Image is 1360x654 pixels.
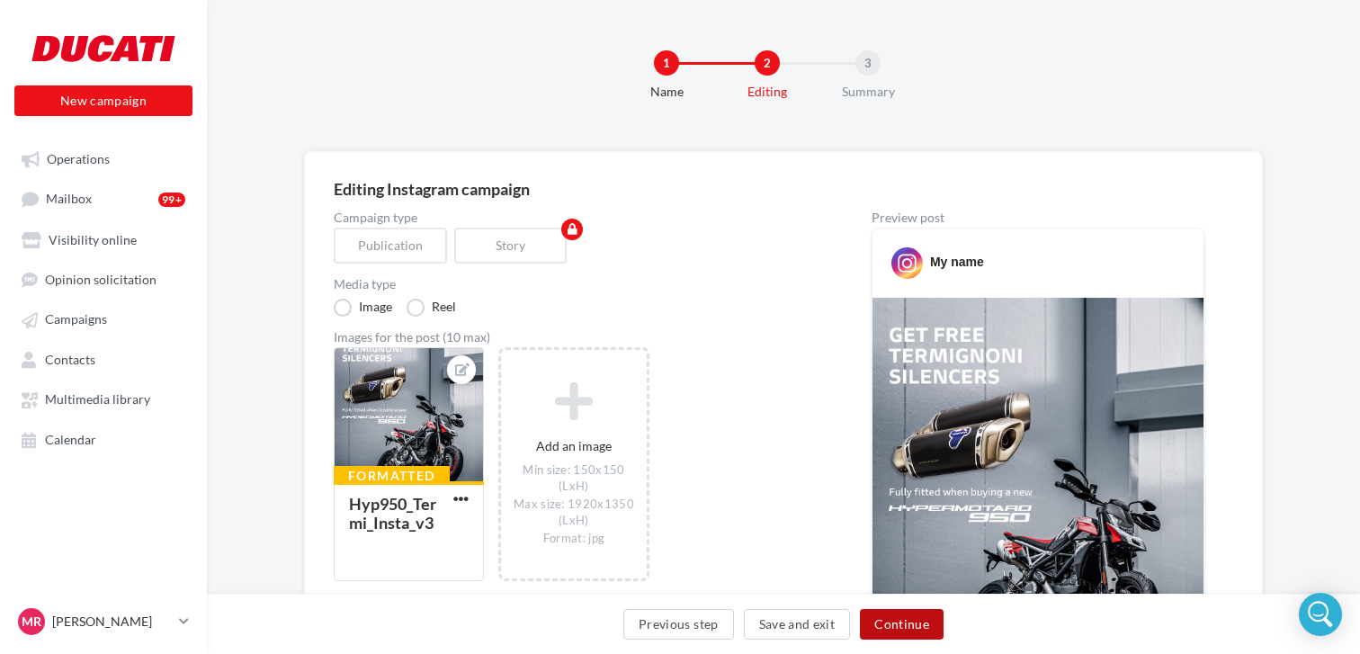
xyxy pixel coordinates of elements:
div: Summary [810,83,926,101]
a: More details of accepted formats [334,593,557,614]
span: Mailbox [46,192,92,207]
a: Visibility online [11,223,196,255]
a: Campaigns [11,302,196,335]
a: Operations [11,142,196,175]
a: Calendar [11,423,196,455]
span: Opinion solicitation [45,272,157,287]
div: Editing [710,83,825,101]
a: Multimedia library [11,382,196,415]
span: Operations [47,151,110,166]
div: 1 [654,50,679,76]
a: Contacts [11,343,196,375]
span: MR [22,613,41,631]
label: Image [334,299,392,317]
div: 2 [755,50,780,76]
div: 3 [855,50,881,76]
div: Hyp950_Termi_Insta_v3 [349,494,436,533]
span: Multimedia library [45,392,150,408]
div: My name [930,253,984,271]
button: Previous step [623,609,734,640]
span: Visibility online [49,232,137,247]
div: Editing Instagram campaign [334,181,1233,197]
div: Formatted [334,466,450,486]
a: MR [PERSON_NAME] [14,605,192,639]
button: Save and exit [744,609,851,640]
a: Mailbox99+ [11,182,196,215]
p: [PERSON_NAME] [52,613,172,631]
button: New campaign [14,85,192,116]
button: Continue [860,609,944,640]
label: Media type [334,278,814,291]
span: Campaigns [45,312,107,327]
a: Opinion solicitation [11,263,196,295]
div: Preview post [872,211,1204,224]
div: Images for the post (10 max) [334,331,814,344]
div: Open Intercom Messenger [1299,593,1342,636]
span: Calendar [45,432,96,447]
label: Reel [407,299,456,317]
div: Name [609,83,724,101]
span: Contacts [45,352,95,367]
label: Campaign type [334,211,814,224]
div: 99+ [158,193,185,207]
